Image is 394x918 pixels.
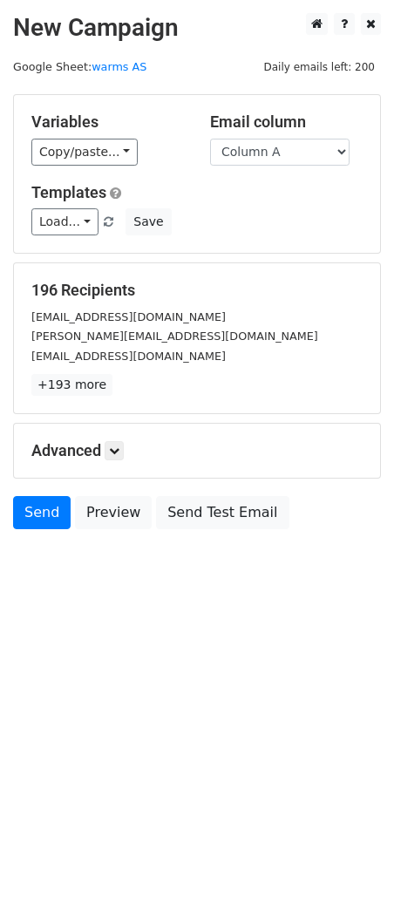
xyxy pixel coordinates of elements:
small: [EMAIL_ADDRESS][DOMAIN_NAME] [31,350,226,363]
h5: Variables [31,112,184,132]
small: Google Sheet: [13,60,146,73]
span: Daily emails left: 200 [257,58,381,77]
a: Preview [75,496,152,529]
a: warms AS [92,60,146,73]
iframe: Chat Widget [307,834,394,918]
a: Copy/paste... [31,139,138,166]
small: [PERSON_NAME][EMAIL_ADDRESS][DOMAIN_NAME] [31,330,318,343]
a: Load... [31,208,98,235]
small: [EMAIL_ADDRESS][DOMAIN_NAME] [31,310,226,323]
button: Save [126,208,171,235]
h2: New Campaign [13,13,381,43]
a: Daily emails left: 200 [257,60,381,73]
a: Templates [31,183,106,201]
a: Send [13,496,71,529]
h5: Email column [210,112,363,132]
a: Send Test Email [156,496,289,529]
a: +193 more [31,374,112,396]
h5: Advanced [31,441,363,460]
h5: 196 Recipients [31,281,363,300]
